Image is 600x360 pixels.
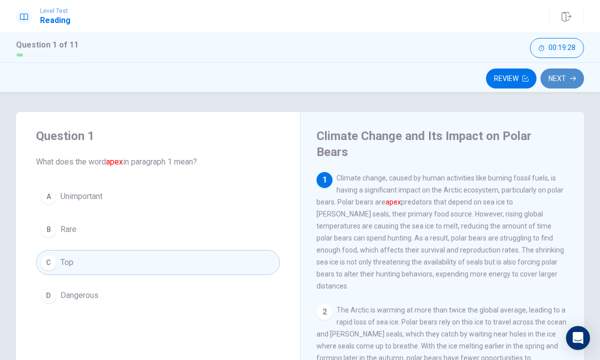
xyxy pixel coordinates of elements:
h4: Question 1 [36,128,280,144]
div: Open Intercom Messenger [566,326,590,350]
font: apex [106,157,123,166]
div: 1 [316,172,332,188]
button: DDangerous [36,283,280,308]
span: Level Test [40,7,70,14]
h4: Climate Change and Its Impact on Polar Bears [316,128,565,160]
span: Top [60,256,73,268]
button: AUnimportant [36,184,280,209]
div: B [40,221,56,237]
div: D [40,287,56,303]
button: CTop [36,250,280,275]
button: 00:19:28 [530,38,584,58]
span: Rare [60,223,76,235]
span: Dangerous [60,289,98,301]
span: What does the word in paragraph 1 mean? [36,156,280,168]
font: apex [385,198,401,206]
h1: Reading [40,14,70,26]
button: BRare [36,217,280,242]
span: Climate change, caused by human activities like burning fossil fuels, is having a significant imp... [316,174,564,290]
div: A [40,188,56,204]
button: Review [486,68,536,88]
h1: Question 1 of 11 [16,39,80,51]
span: Unimportant [60,190,102,202]
span: 00:19:28 [548,44,575,52]
div: 2 [316,304,332,320]
button: Next [540,68,584,88]
div: C [40,254,56,270]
